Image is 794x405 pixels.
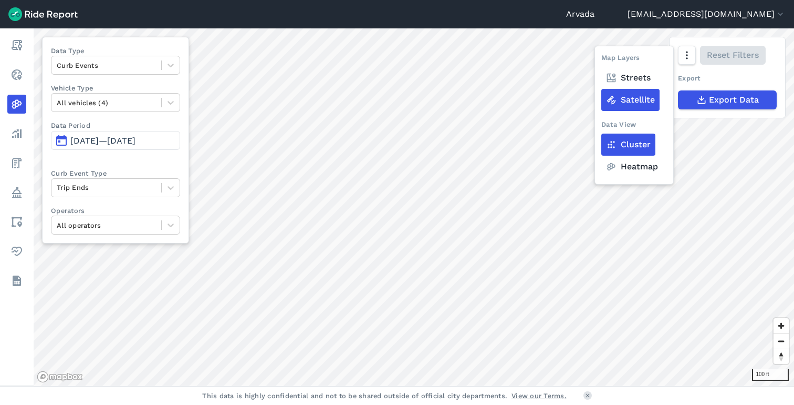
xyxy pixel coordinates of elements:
a: Arvada [566,8,594,21]
span: Export Data [709,94,759,106]
div: Data View [601,119,636,134]
button: Export Data [678,90,777,109]
a: Policy [7,183,26,202]
label: Streets [601,67,655,89]
a: Report [7,36,26,55]
a: View our Terms. [511,391,567,401]
a: Mapbox logo [37,371,83,383]
canvas: Map [34,28,794,386]
a: Realtime [7,65,26,84]
a: Heatmaps [7,95,26,114]
label: Curb Event Type [51,168,180,178]
button: Reset Filters [700,46,766,65]
a: Analyze [7,124,26,143]
span: Reset Filters [707,49,759,62]
label: Heatmap [601,156,663,178]
div: Map Layers [601,53,640,67]
label: Operators [51,206,180,216]
a: Areas [7,212,26,231]
button: Reset bearing to north [774,349,789,364]
a: Datasets [7,271,26,290]
a: Health [7,242,26,261]
span: [DATE]—[DATE] [70,136,135,146]
a: Fees [7,154,26,173]
img: Ride Report [8,7,78,21]
button: [DATE]—[DATE] [51,131,180,150]
div: Export [678,73,777,83]
button: Zoom out [774,333,789,349]
label: Cluster [601,134,655,156]
label: Satellite [601,89,660,111]
label: Vehicle Type [51,83,180,93]
div: 100 ft [752,369,789,381]
button: [EMAIL_ADDRESS][DOMAIN_NAME] [628,8,786,21]
label: Data Period [51,120,180,130]
button: Zoom in [774,318,789,333]
label: Data Type [51,46,180,56]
